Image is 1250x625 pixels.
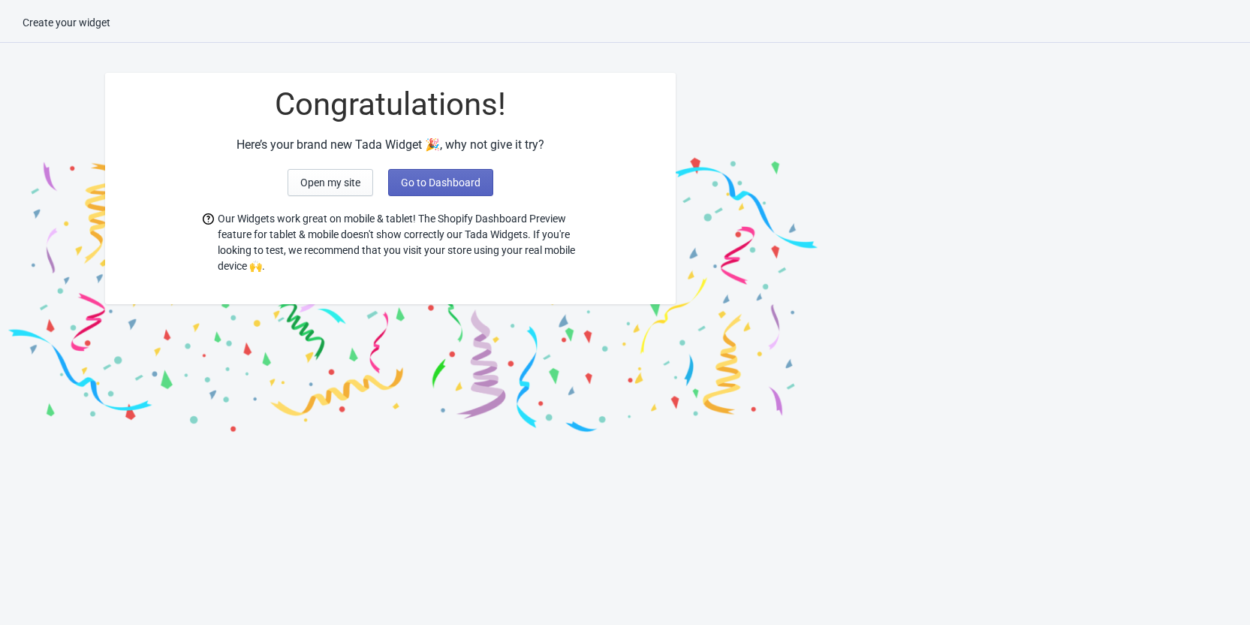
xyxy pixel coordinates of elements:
span: Go to Dashboard [401,177,480,189]
button: Open my site [288,169,373,196]
span: Our Widgets work great on mobile & tablet! The Shopify Dashboard Preview feature for tablet & mob... [218,211,578,274]
img: final_2.png [413,58,826,437]
div: Congratulations! [105,88,676,121]
span: Open my site [300,177,360,189]
div: Here’s your brand new Tada Widget 🎉, why not give it try? [105,136,676,154]
iframe: chat widget [1187,565,1235,610]
button: Go to Dashboard [388,169,493,196]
